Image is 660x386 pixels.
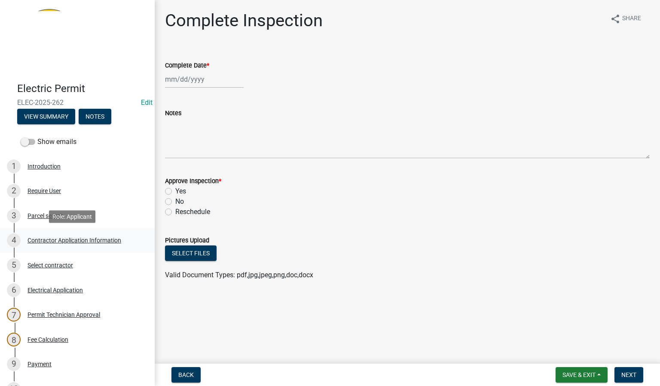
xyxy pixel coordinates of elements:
span: Valid Document Types: pdf,jpg,jpeg,png,doc,docx [165,271,313,279]
a: Edit [141,98,153,107]
div: Introduction [27,163,61,169]
label: Yes [175,186,186,196]
span: Share [622,14,641,24]
label: Show emails [21,137,76,147]
label: Complete Date [165,63,209,69]
input: mm/dd/yyyy [165,70,244,88]
div: Electrical Application [27,287,83,293]
label: Reschedule [175,207,210,217]
div: Select contractor [27,262,73,268]
div: 1 [7,159,21,173]
span: Back [178,371,194,378]
button: Next [614,367,643,383]
button: shareShare [603,10,648,27]
div: 8 [7,333,21,346]
div: Role: Applicant [49,210,95,223]
div: 5 [7,258,21,272]
img: City of Jeffersonville, Indiana [17,9,82,74]
div: 9 [7,357,21,371]
span: Next [621,371,636,378]
h1: Complete Inspection [165,10,323,31]
i: share [610,14,620,24]
wm-modal-confirm: Edit Application Number [141,98,153,107]
div: 3 [7,209,21,223]
button: Notes [79,109,111,124]
wm-modal-confirm: Notes [79,113,111,120]
div: Contractor Application Information [27,237,121,243]
wm-modal-confirm: Summary [17,113,75,120]
label: Notes [165,110,181,116]
button: View Summary [17,109,75,124]
label: Approve Inspection [165,178,221,184]
label: No [175,196,184,207]
label: Pictures Upload [165,238,209,244]
div: 2 [7,184,21,198]
div: Fee Calculation [27,337,68,343]
div: Parcel search [27,213,64,219]
button: Back [171,367,201,383]
div: 6 [7,283,21,297]
h4: Electric Permit [17,83,148,95]
span: Save & Exit [562,371,596,378]
div: Permit Technician Approval [27,312,100,318]
button: Select files [165,245,217,261]
button: Save & Exit [556,367,608,383]
span: ELEC-2025-262 [17,98,137,107]
div: Payment [27,361,52,367]
div: 4 [7,233,21,247]
div: Require User [27,188,61,194]
div: 7 [7,308,21,322]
